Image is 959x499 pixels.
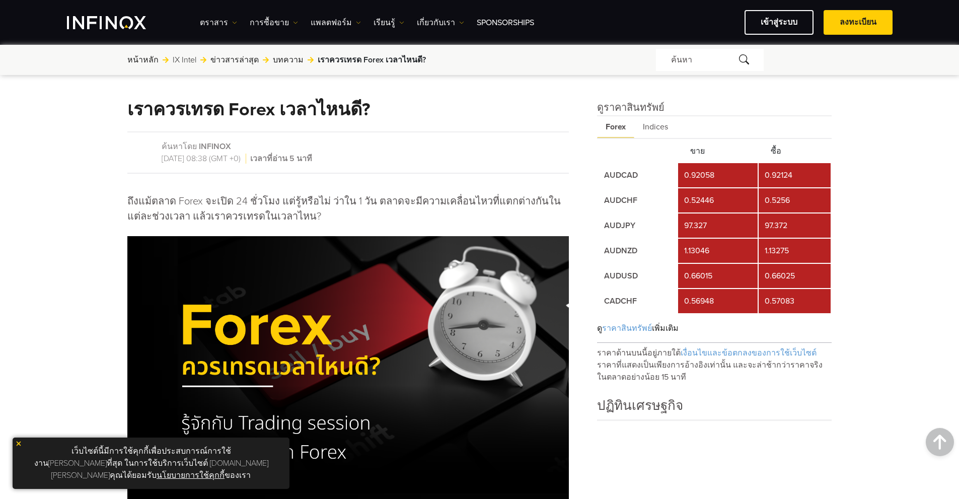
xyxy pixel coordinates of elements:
[678,163,757,187] td: 0.92058
[759,188,831,212] td: 0.5256
[477,17,534,29] a: Sponsorships
[127,194,569,224] p: ถึงแม้ตลาด Forex จะเปิด 24 ชั่วโมง แต่รู้หรือไม่ ว่าใน 1 วัน ตลาดจะมีความเคลื่อนไหวที่แตกต่างกันใ...
[678,213,757,238] td: 97.327
[199,141,231,152] a: INFINOX
[759,140,831,162] th: ซื้อ
[162,154,246,164] span: [DATE] 08:38 (GMT +0)
[597,396,832,419] h4: ปฏิทินเศรษฐกิจ
[597,343,832,383] p: ราคาด้านบนนี้อยู่ภายใต้ ราคาที่แสดงเป็นเพียงการอ้างอิงเท่านั้น และจะล่าช้ากว่าราคาจริงในตลาดอย่าง...
[597,116,634,138] span: Forex
[273,54,304,66] a: บทความ
[759,289,831,313] td: 0.57083
[759,264,831,288] td: 0.66025
[263,57,269,63] img: arrow-right
[15,440,22,447] img: yellow close icon
[374,17,404,29] a: เรียนรู้
[656,49,764,71] div: ค้นหา
[597,314,832,343] div: ดู เพิ่มเติม
[598,188,677,212] td: AUDCHF
[824,10,893,35] a: ลงทะเบียน
[759,213,831,238] td: 97.372
[318,54,426,66] span: เราควรเทรด Forex เวลาไหนดี?
[597,100,832,115] h4: ดูราคาสินทรัพย์
[598,239,677,263] td: AUDNZD
[745,10,814,35] a: เข้าสู่ระบบ
[163,57,169,63] img: arrow-right
[759,239,831,263] td: 1.13275
[598,289,677,313] td: CADCHF
[678,289,757,313] td: 0.56948
[678,140,757,162] th: ขาย
[200,57,206,63] img: arrow-right
[200,17,237,29] a: ตราสาร
[598,163,677,187] td: AUDCAD
[127,100,370,119] h1: เราควรเทรด Forex เวลาไหนดี?
[173,54,196,66] a: IX Intel
[248,154,312,164] span: เวลาที่อ่าน 5 นาที
[602,323,652,333] span: ราคาสินทรัพย์
[157,470,225,480] a: นโยบายการใช้คุกกี้
[417,17,464,29] a: เกี่ยวกับเรา
[127,54,159,66] a: หน้าหลัก
[210,54,259,66] a: ข่าวสารล่าสุด
[598,264,677,288] td: AUDUSD
[162,141,197,152] span: ค้นหาโดย
[678,239,757,263] td: 1.13046
[678,188,757,212] td: 0.52446
[678,264,757,288] td: 0.66015
[308,57,314,63] img: arrow-right
[67,16,170,29] a: INFINOX Logo
[18,443,284,484] p: เว็บไซต์นี้มีการใช้คุกกี้เพื่อประสบการณ์การใช้งาน[PERSON_NAME]ที่สุด ในการใช้บริการเว็บไซต์ [DOMA...
[634,116,677,138] span: Indices
[681,348,817,358] span: เงื่อนไขและข้อตกลงของการใช้เว็บไซต์
[759,163,831,187] td: 0.92124
[250,17,298,29] a: การซื้อขาย
[311,17,361,29] a: แพลตฟอร์ม
[598,213,677,238] td: AUDJPY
